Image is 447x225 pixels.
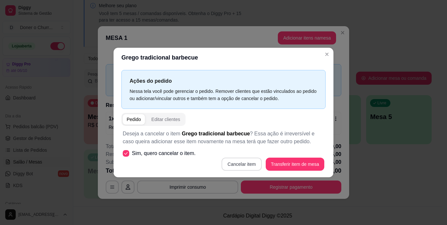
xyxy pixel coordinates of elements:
[114,48,333,67] header: Grego tradicional barbecue
[130,88,317,102] div: Nessa tela você pode gerenciar o pedido. Remover clientes que estão vinculados ao pedido ou adici...
[322,49,332,60] button: Close
[152,116,180,123] div: Editar clientes
[123,130,324,146] p: Deseja a cancelar o item ? Essa ação é irreversível e caso queira adicionar esse item novamente n...
[127,116,141,123] div: Pedido
[132,149,196,157] span: Sim, quero cancelar o item.
[182,131,250,136] span: Grego tradicional barbecue
[266,158,324,171] button: Transferir item de mesa
[130,77,317,85] p: Ações do pedido
[222,158,261,171] button: Cancelar item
